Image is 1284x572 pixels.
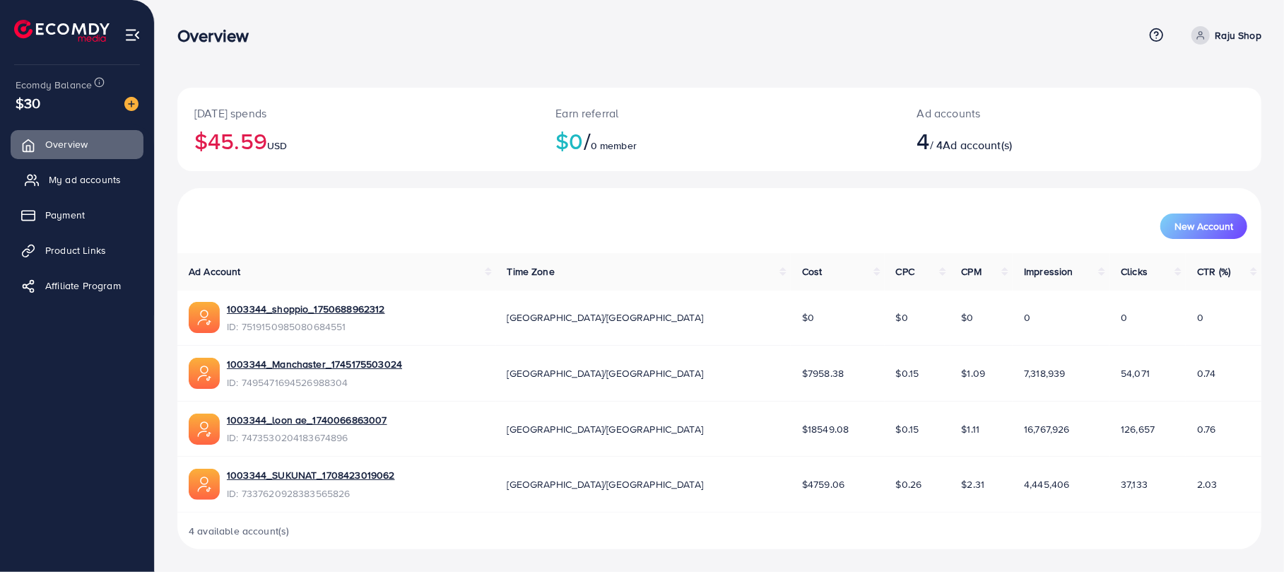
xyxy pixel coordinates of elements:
[49,173,121,187] span: My ad accounts
[227,375,402,390] span: ID: 7495471694526988304
[11,201,143,229] a: Payment
[194,127,522,154] h2: $45.59
[14,20,110,42] img: logo
[1197,477,1218,491] span: 2.03
[896,422,919,436] span: $0.15
[896,477,922,491] span: $0.26
[1024,366,1065,380] span: 7,318,939
[1121,264,1148,279] span: Clicks
[917,124,930,157] span: 4
[1186,26,1261,45] a: Raju Shop
[555,105,883,122] p: Earn referral
[962,477,985,491] span: $2.31
[227,431,387,445] span: ID: 7473530204183674896
[507,477,704,491] span: [GEOGRAPHIC_DATA]/[GEOGRAPHIC_DATA]
[1024,422,1070,436] span: 16,767,926
[45,208,85,222] span: Payment
[1024,477,1069,491] span: 4,445,406
[267,139,287,153] span: USD
[943,137,1012,153] span: Ad account(s)
[507,264,555,279] span: Time Zone
[189,264,241,279] span: Ad Account
[124,27,141,43] img: menu
[1024,264,1073,279] span: Impression
[16,93,40,113] span: $30
[802,366,844,380] span: $7958.38
[1197,310,1203,325] span: 0
[1197,366,1216,380] span: 0.74
[227,357,402,371] a: 1003344_Manchaster_1745175503024
[507,366,704,380] span: [GEOGRAPHIC_DATA]/[GEOGRAPHIC_DATA]
[11,165,143,194] a: My ad accounts
[1174,221,1233,231] span: New Account
[1160,214,1247,239] button: New Account
[896,264,914,279] span: CPC
[896,366,919,380] span: $0.15
[177,25,260,46] h3: Overview
[1197,422,1216,436] span: 0.76
[1121,310,1127,325] span: 0
[11,272,143,300] a: Affiliate Program
[45,137,88,151] span: Overview
[1197,264,1230,279] span: CTR (%)
[1121,422,1155,436] span: 126,657
[1224,508,1273,561] iframe: Chat
[917,127,1155,154] h2: / 4
[189,469,220,500] img: ic-ads-acc.e4c84228.svg
[227,486,395,501] span: ID: 7337620928383565826
[507,310,704,325] span: [GEOGRAPHIC_DATA]/[GEOGRAPHIC_DATA]
[45,243,106,257] span: Product Links
[189,414,220,445] img: ic-ads-acc.e4c84228.svg
[189,358,220,389] img: ic-ads-acc.e4c84228.svg
[555,127,883,154] h2: $0
[227,320,385,334] span: ID: 7519150985080684551
[124,97,139,111] img: image
[507,422,704,436] span: [GEOGRAPHIC_DATA]/[GEOGRAPHIC_DATA]
[189,302,220,333] img: ic-ads-acc.e4c84228.svg
[194,105,522,122] p: [DATE] spends
[962,310,974,325] span: $0
[962,264,982,279] span: CPM
[584,124,591,157] span: /
[962,366,986,380] span: $1.09
[11,130,143,158] a: Overview
[802,477,844,491] span: $4759.06
[591,139,637,153] span: 0 member
[16,78,92,92] span: Ecomdy Balance
[227,302,385,316] a: 1003344_shoppio_1750688962312
[1024,310,1030,325] span: 0
[802,422,849,436] span: $18549.08
[896,310,908,325] span: $0
[227,468,395,482] a: 1003344_SUKUNAT_1708423019062
[45,279,121,293] span: Affiliate Program
[917,105,1155,122] p: Ad accounts
[227,413,387,427] a: 1003344_loon ae_1740066863007
[1121,366,1150,380] span: 54,071
[189,524,290,538] span: 4 available account(s)
[802,310,814,325] span: $0
[1121,477,1148,491] span: 37,133
[802,264,823,279] span: Cost
[1215,27,1261,44] p: Raju Shop
[11,236,143,264] a: Product Links
[962,422,980,436] span: $1.11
